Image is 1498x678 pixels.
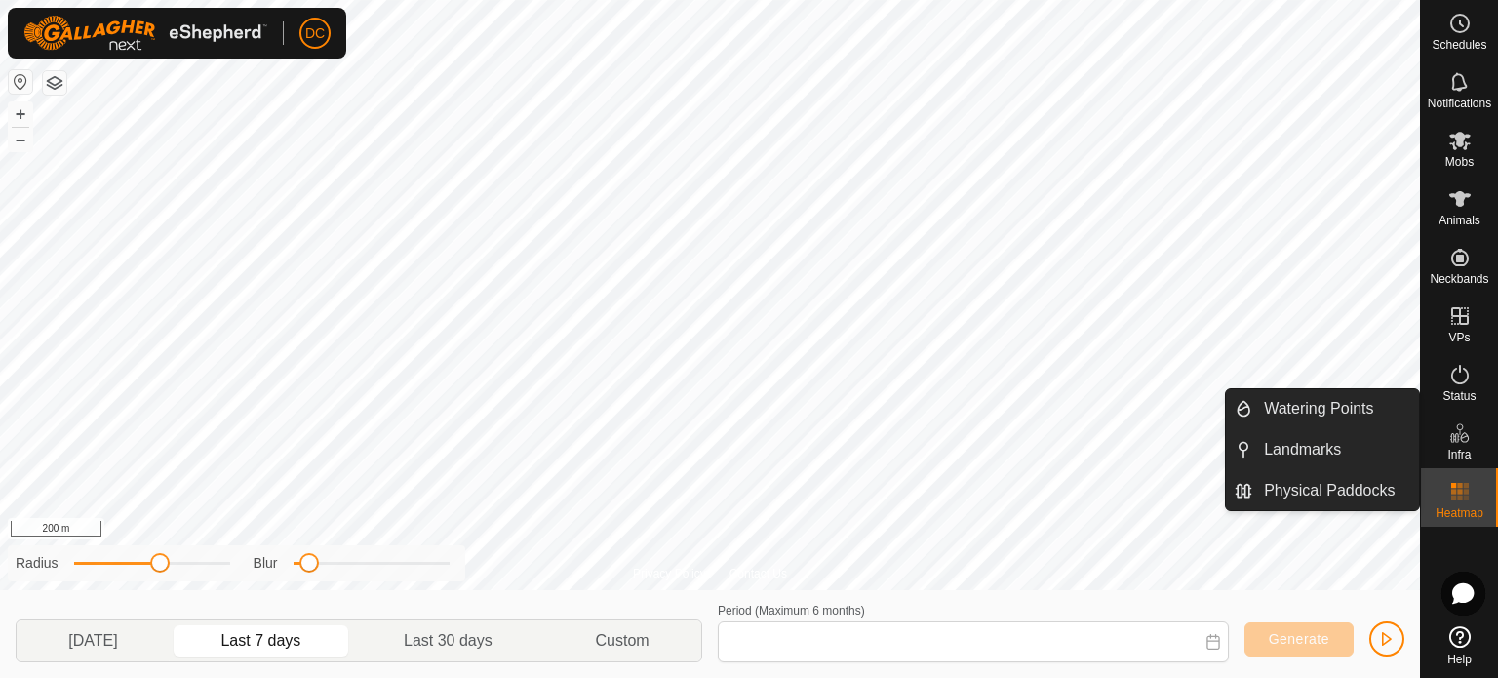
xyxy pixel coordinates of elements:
[43,71,66,95] button: Map Layers
[1269,631,1329,647] span: Generate
[305,23,325,44] span: DC
[1264,397,1373,420] span: Watering Points
[254,553,278,574] label: Blur
[718,604,865,618] label: Period (Maximum 6 months)
[1428,98,1491,109] span: Notifications
[1432,39,1486,51] span: Schedules
[596,629,650,653] span: Custom
[404,629,493,653] span: Last 30 days
[1447,654,1472,665] span: Help
[729,565,787,582] a: Contact Us
[23,16,267,51] img: Gallagher Logo
[9,128,32,151] button: –
[1448,332,1470,343] span: VPs
[1421,618,1498,673] a: Help
[68,629,117,653] span: [DATE]
[1252,430,1419,469] a: Landmarks
[1264,438,1341,461] span: Landmarks
[1226,389,1419,428] li: Watering Points
[9,102,32,126] button: +
[1226,471,1419,510] li: Physical Paddocks
[1252,389,1419,428] a: Watering Points
[1244,622,1354,657] button: Generate
[1445,156,1474,168] span: Mobs
[220,629,300,653] span: Last 7 days
[1226,430,1419,469] li: Landmarks
[1436,507,1483,519] span: Heatmap
[9,70,32,94] button: Reset Map
[1264,479,1395,502] span: Physical Paddocks
[16,553,59,574] label: Radius
[633,565,706,582] a: Privacy Policy
[1447,449,1471,460] span: Infra
[1252,471,1419,510] a: Physical Paddocks
[1439,215,1480,226] span: Animals
[1430,273,1488,285] span: Neckbands
[1442,390,1476,402] span: Status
